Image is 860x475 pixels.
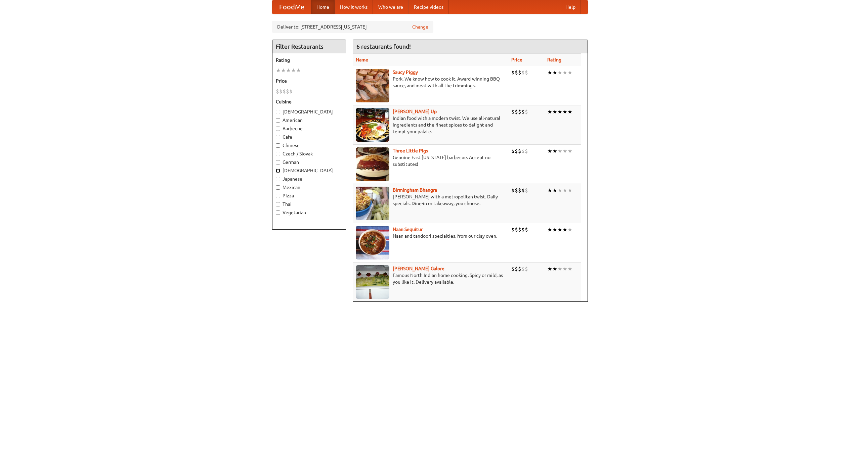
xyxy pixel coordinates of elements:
[518,69,521,76] li: $
[521,108,525,115] li: $
[393,109,437,114] b: [PERSON_NAME] Up
[276,134,342,140] label: Cafe
[557,265,562,273] li: ★
[562,187,567,194] li: ★
[552,108,557,115] li: ★
[547,57,561,62] a: Rating
[515,147,518,155] li: $
[518,187,521,194] li: $
[521,226,525,233] li: $
[557,147,562,155] li: ★
[525,265,528,273] li: $
[562,108,567,115] li: ★
[276,125,342,132] label: Barbecue
[373,0,408,14] a: Who we are
[276,78,342,84] h5: Price
[276,143,280,148] input: Chinese
[562,69,567,76] li: ★
[276,57,342,63] h5: Rating
[518,147,521,155] li: $
[276,177,280,181] input: Japanese
[276,169,280,173] input: [DEMOGRAPHIC_DATA]
[562,226,567,233] li: ★
[511,69,515,76] li: $
[515,226,518,233] li: $
[283,88,286,95] li: $
[276,160,280,164] input: German
[393,69,418,75] a: Saucy Piggy
[276,152,280,156] input: Czech / Slovak
[547,226,552,233] li: ★
[515,108,518,115] li: $
[289,88,293,95] li: $
[335,0,373,14] a: How it works
[552,226,557,233] li: ★
[276,135,280,139] input: Cafe
[547,187,552,194] li: ★
[562,265,567,273] li: ★
[276,67,281,74] li: ★
[393,187,437,193] a: Birmingham Bhangra
[276,167,342,174] label: [DEMOGRAPHIC_DATA]
[557,108,562,115] li: ★
[525,69,528,76] li: $
[521,147,525,155] li: $
[276,192,342,199] label: Pizza
[276,110,280,114] input: [DEMOGRAPHIC_DATA]
[356,43,411,50] ng-pluralize: 6 restaurants found!
[276,210,280,215] input: Vegetarian
[276,142,342,149] label: Chinese
[521,265,525,273] li: $
[552,69,557,76] li: ★
[393,266,444,271] b: [PERSON_NAME] Galore
[356,154,506,168] p: Genuine East [US_STATE] barbecue. Accept no substitutes!
[525,226,528,233] li: $
[557,226,562,233] li: ★
[408,0,449,14] a: Recipe videos
[547,265,552,273] li: ★
[511,187,515,194] li: $
[276,150,342,157] label: Czech / Slovak
[518,226,521,233] li: $
[511,57,522,62] a: Price
[525,147,528,155] li: $
[272,0,311,14] a: FoodMe
[311,0,335,14] a: Home
[511,265,515,273] li: $
[515,265,518,273] li: $
[272,21,433,33] div: Deliver to: [STREET_ADDRESS][US_STATE]
[356,76,506,89] p: Pork. We know how to cook it. Award-winning BBQ sauce, and meat with all the trimmings.
[276,202,280,206] input: Thai
[567,108,572,115] li: ★
[515,69,518,76] li: $
[567,187,572,194] li: ★
[518,265,521,273] li: $
[281,67,286,74] li: ★
[276,185,280,190] input: Mexican
[276,88,279,95] li: $
[356,233,506,239] p: Naan and tandoori specialties, from our clay oven.
[276,201,342,207] label: Thai
[393,227,423,232] a: Naan Sequitur
[286,67,291,74] li: ★
[356,226,389,259] img: naansequitur.jpg
[279,88,283,95] li: $
[562,147,567,155] li: ★
[356,272,506,285] p: Famous North Indian home cooking. Spicy or mild, as you like it. Delivery available.
[356,69,389,102] img: saucy.jpg
[393,148,428,153] a: Three Little Pigs
[412,23,428,30] a: Change
[547,147,552,155] li: ★
[521,69,525,76] li: $
[276,117,342,124] label: American
[356,147,389,181] img: littlepigs.jpg
[567,147,572,155] li: ★
[276,159,342,165] label: German
[567,69,572,76] li: ★
[356,193,506,207] p: [PERSON_NAME] with a metropolitan twist. Daily specials. Dine-in or takeaway, you choose.
[276,176,342,182] label: Japanese
[560,0,581,14] a: Help
[286,88,289,95] li: $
